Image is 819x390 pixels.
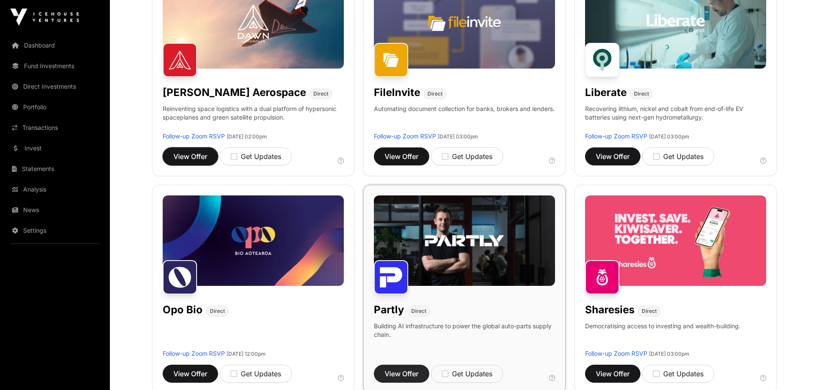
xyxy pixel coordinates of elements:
[642,308,657,315] span: Direct
[374,43,408,77] img: FileInvite
[585,43,619,77] img: Liberate
[585,86,627,99] h1: Liberate
[585,260,619,294] img: Sharesies
[313,90,328,97] span: Direct
[7,139,103,158] a: Invest
[173,369,207,379] span: View Offer
[220,147,292,165] button: Get Updates
[7,118,103,137] a: Transactions
[163,195,344,286] img: Opo-Bio-Banner.jpg
[653,151,704,162] div: Get Updates
[374,105,555,132] p: Automating document collection for banks, brokers and lenders.
[776,349,819,390] iframe: Chat Widget
[642,147,714,165] button: Get Updates
[7,180,103,199] a: Analysis
[220,365,292,383] button: Get Updates
[653,369,704,379] div: Get Updates
[585,322,740,349] p: Democratising access to investing and wealth-building.
[585,303,634,317] h1: Sharesies
[7,159,103,178] a: Statements
[163,43,197,77] img: Dawn Aerospace
[7,77,103,96] a: Direct Investments
[163,147,218,165] button: View Offer
[649,351,689,357] span: [DATE] 03:00pm
[442,369,492,379] div: Get Updates
[585,132,647,140] a: Follow-up Zoom RSVP
[374,322,555,349] p: Building AI infrastructure to power the global auto-parts supply chain.
[431,365,503,383] button: Get Updates
[231,151,281,162] div: Get Updates
[163,260,197,294] img: Opo Bio
[585,195,766,286] img: Sharesies-Banner.jpg
[163,303,203,317] h1: Opo Bio
[634,90,649,97] span: Direct
[642,365,714,383] button: Get Updates
[428,90,443,97] span: Direct
[10,9,79,26] img: Icehouse Ventures Logo
[173,151,207,162] span: View Offer
[7,36,103,55] a: Dashboard
[411,308,426,315] span: Direct
[7,201,103,219] a: News
[385,151,419,162] span: View Offer
[374,132,436,140] a: Follow-up Zoom RSVP
[374,195,555,286] img: Partly-Banner.jpg
[431,147,503,165] button: Get Updates
[374,260,408,294] img: Partly
[163,86,306,99] h1: [PERSON_NAME] Aerospace
[585,350,647,357] a: Follow-up Zoom RSVP
[227,351,266,357] span: [DATE] 12:00pm
[374,86,420,99] h1: FileInvite
[7,221,103,240] a: Settings
[7,98,103,117] a: Portfolio
[585,105,766,132] p: Recovering lithium, nickel and cobalt from end-of-life EV batteries using next-gen hydrometallurgy.
[163,365,218,383] button: View Offer
[163,350,225,357] a: Follow-up Zoom RSVP
[374,365,429,383] button: View Offer
[374,147,429,165] button: View Offer
[231,369,281,379] div: Get Updates
[585,147,640,165] button: View Offer
[227,133,267,140] span: [DATE] 02:00pm
[585,365,640,383] button: View Offer
[596,151,630,162] span: View Offer
[596,369,630,379] span: View Offer
[163,132,225,140] a: Follow-up Zoom RSVP
[374,303,404,317] h1: Partly
[163,105,344,132] p: Reinventing space logistics with a dual platform of hypersonic spaceplanes and green satellite pr...
[210,308,225,315] span: Direct
[7,57,103,75] a: Fund Investments
[649,133,689,140] span: [DATE] 03:00pm
[438,133,478,140] span: [DATE] 03:00pm
[442,151,492,162] div: Get Updates
[385,369,419,379] span: View Offer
